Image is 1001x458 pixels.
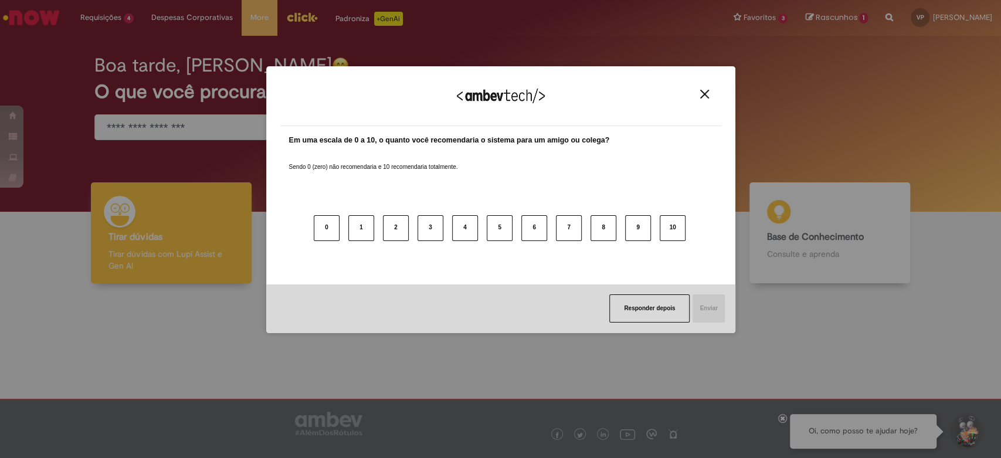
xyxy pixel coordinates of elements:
button: 6 [521,215,547,241]
button: 0 [314,215,340,241]
button: 1 [348,215,374,241]
label: Sendo 0 (zero) não recomendaria e 10 recomendaria totalmente. [289,149,458,171]
button: Close [697,89,712,99]
img: Close [700,90,709,99]
button: 9 [625,215,651,241]
button: 2 [383,215,409,241]
button: 8 [591,215,616,241]
img: Logo Ambevtech [457,89,545,103]
button: 5 [487,215,513,241]
label: Em uma escala de 0 a 10, o quanto você recomendaria o sistema para um amigo ou colega? [289,135,610,146]
button: Responder depois [609,294,690,323]
button: 4 [452,215,478,241]
button: 10 [660,215,686,241]
button: 3 [418,215,443,241]
button: 7 [556,215,582,241]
